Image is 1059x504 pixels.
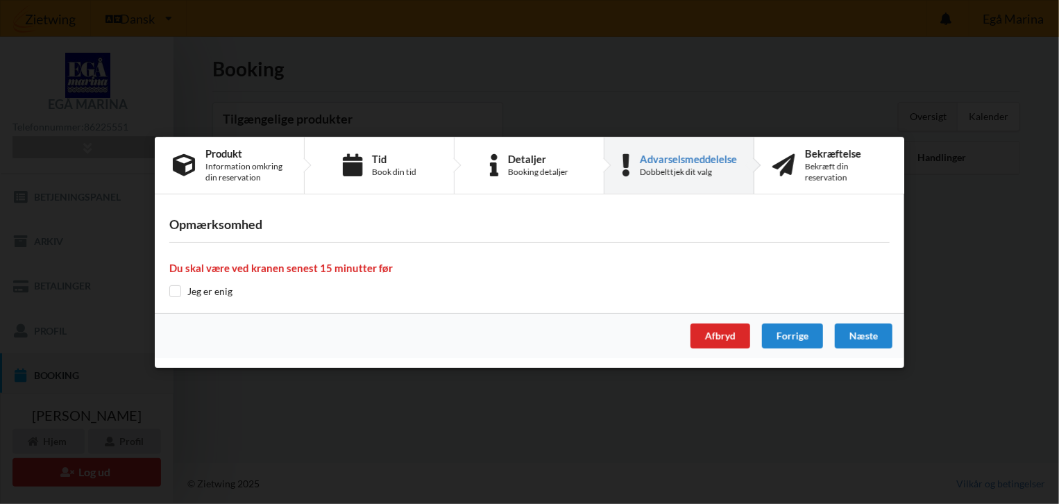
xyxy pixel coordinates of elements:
[372,153,416,164] div: Tid
[205,147,286,158] div: Produkt
[508,153,568,164] div: Detaljer
[640,166,737,177] div: Dobbelttjek dit valg
[372,166,416,177] div: Book din tid
[835,324,892,348] div: Næste
[805,147,886,158] div: Bekræftelse
[762,324,823,348] div: Forrige
[805,160,886,183] div: Bekræft din reservation
[169,285,232,297] label: Jeg er enig
[169,217,890,233] h3: Opmærksomhed
[640,153,737,164] div: Advarselsmeddelelse
[169,262,890,275] h4: Du skal være ved kranen senest 15 minutter før
[205,160,286,183] div: Information omkring din reservation
[508,166,568,177] div: Booking detaljer
[691,324,750,348] div: Afbryd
